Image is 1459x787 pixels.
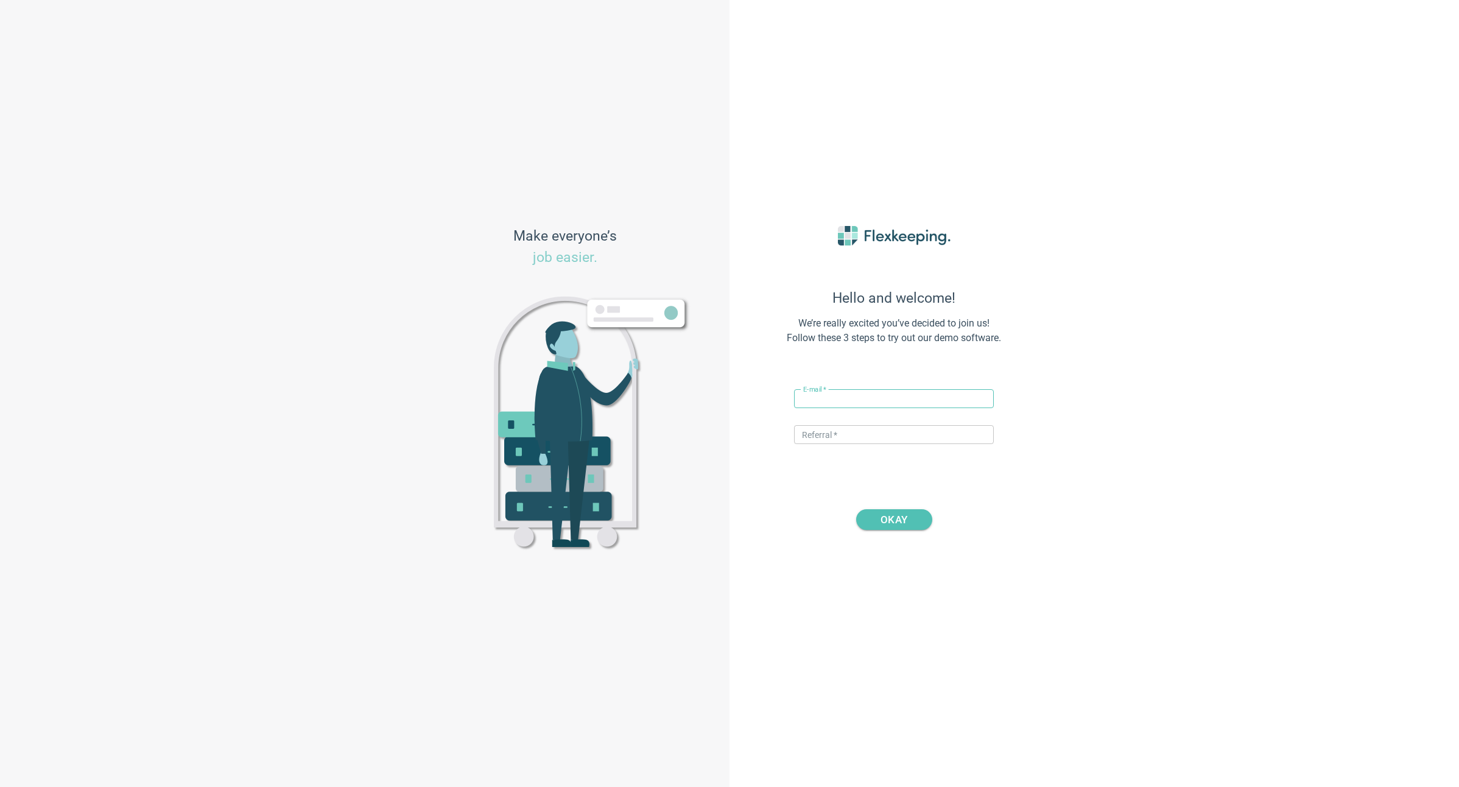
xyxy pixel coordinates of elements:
span: job easier. [533,249,597,266]
button: OKAY [856,509,932,530]
span: Hello and welcome! [760,290,1028,306]
span: We’re really excited you’ve decided to join us! Follow these 3 steps to try out our demo software. [760,316,1028,346]
span: OKAY [881,509,907,530]
span: Make everyone’s [513,226,617,269]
